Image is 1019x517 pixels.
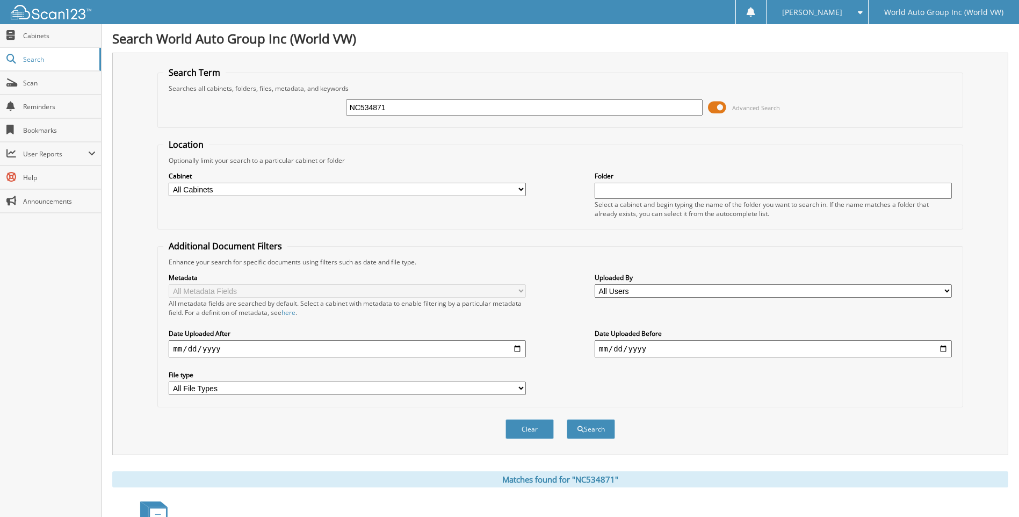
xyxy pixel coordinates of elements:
div: Optionally limit your search to a particular cabinet or folder [163,156,957,165]
span: [PERSON_NAME] [782,9,842,16]
legend: Search Term [163,67,226,78]
button: Search [567,419,615,439]
h1: Search World Auto Group Inc (World VW) [112,30,1008,47]
label: Date Uploaded Before [595,329,952,338]
span: Help [23,173,96,182]
label: Metadata [169,273,526,282]
a: here [281,308,295,317]
label: Date Uploaded After [169,329,526,338]
img: scan123-logo-white.svg [11,5,91,19]
span: Advanced Search [732,104,780,112]
label: Uploaded By [595,273,952,282]
legend: Location [163,139,209,150]
span: Scan [23,78,96,88]
legend: Additional Document Filters [163,240,287,252]
label: Folder [595,171,952,181]
span: User Reports [23,149,88,159]
div: Searches all cabinets, folders, files, metadata, and keywords [163,84,957,93]
button: Clear [505,419,554,439]
span: Bookmarks [23,126,96,135]
label: File type [169,370,526,379]
div: Enhance your search for specific documents using filters such as date and file type. [163,257,957,267]
div: Matches found for "NC534871" [112,471,1008,487]
input: start [169,340,526,357]
div: All metadata fields are searched by default. Select a cabinet with metadata to enable filtering b... [169,299,526,317]
span: Reminders [23,102,96,111]
div: Select a cabinet and begin typing the name of the folder you want to search in. If the name match... [595,200,952,218]
input: end [595,340,952,357]
label: Cabinet [169,171,526,181]
span: Cabinets [23,31,96,40]
span: Search [23,55,94,64]
span: World Auto Group Inc (World VW) [884,9,1003,16]
span: Announcements [23,197,96,206]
